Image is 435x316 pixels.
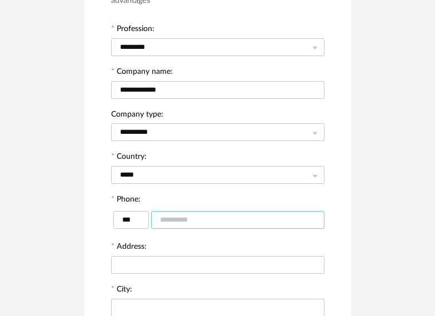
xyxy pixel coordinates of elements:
[111,285,132,295] label: City:
[111,153,147,163] label: Country:
[111,111,163,121] label: Company type:
[111,25,154,35] label: Profession:
[111,243,147,253] label: Address:
[111,195,141,205] label: Phone:
[111,68,173,78] label: Company name:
